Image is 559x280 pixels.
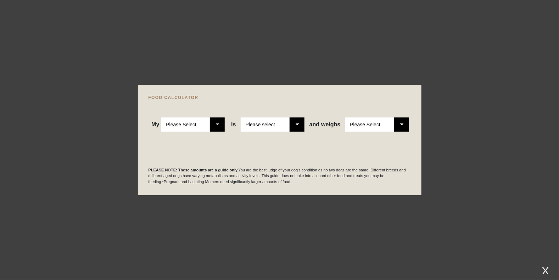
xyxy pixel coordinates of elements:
[231,121,236,128] span: is
[149,168,239,172] b: PLEASE NOTE: These amounts are a guide only.
[539,265,552,276] div: X
[151,121,159,128] span: My
[149,95,411,100] h4: FOOD CALCULATOR
[309,121,341,128] span: weighs
[309,121,321,128] span: and
[149,167,411,185] p: You are the best judge of your dog's condition as no two dogs are the same. Different breeds and ...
